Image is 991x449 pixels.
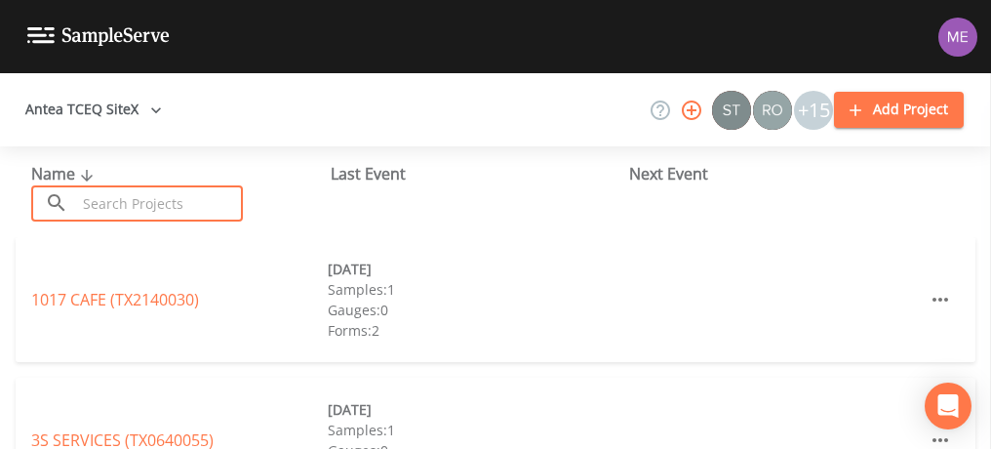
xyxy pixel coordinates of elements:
[328,320,624,341] div: Forms: 2
[31,163,99,184] span: Name
[76,185,243,222] input: Search Projects
[328,420,624,440] div: Samples: 1
[712,91,751,130] img: c0670e89e469b6405363224a5fca805c
[711,91,752,130] div: Stan Porter
[328,279,624,300] div: Samples: 1
[629,162,929,185] div: Next Event
[27,27,170,46] img: logo
[18,92,170,128] button: Antea TCEQ SiteX
[794,91,833,130] div: +15
[752,91,793,130] div: Rodolfo Ramirez
[938,18,977,57] img: d4d65db7c401dd99d63b7ad86343d265
[331,162,630,185] div: Last Event
[31,289,199,310] a: 1017 CAFE (TX2140030)
[328,399,624,420] div: [DATE]
[834,92,964,128] button: Add Project
[328,300,624,320] div: Gauges: 0
[925,383,971,429] div: Open Intercom Messenger
[753,91,792,130] img: 7e5c62b91fde3b9fc00588adc1700c9a
[328,259,624,279] div: [DATE]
